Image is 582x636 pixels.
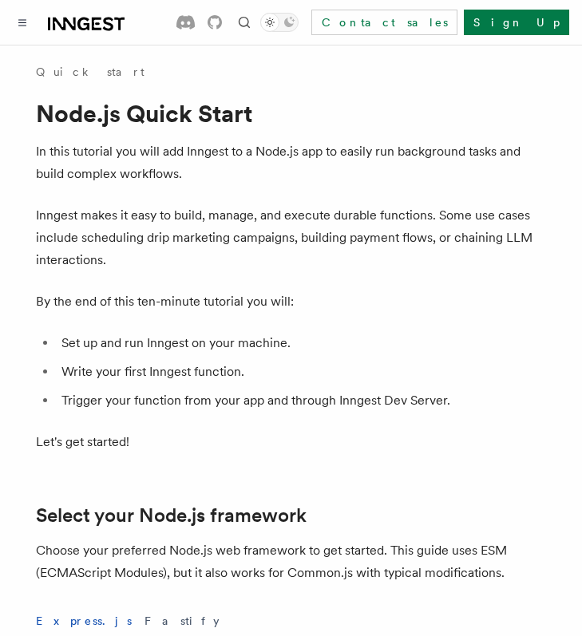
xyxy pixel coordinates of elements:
[36,290,547,313] p: By the end of this ten-minute tutorial you will:
[57,361,547,383] li: Write your first Inngest function.
[36,99,547,128] h1: Node.js Quick Start
[36,539,547,584] p: Choose your preferred Node.js web framework to get started. This guide uses ESM (ECMAScript Modul...
[57,332,547,354] li: Set up and run Inngest on your machine.
[36,504,307,527] a: Select your Node.js framework
[464,10,569,35] a: Sign Up
[36,140,547,185] p: In this tutorial you will add Inngest to a Node.js app to easily run background tasks and build c...
[235,13,254,32] button: Find something...
[36,204,547,271] p: Inngest makes it easy to build, manage, and execute durable functions. Some use cases include sch...
[36,64,145,80] a: Quick start
[57,389,547,412] li: Trigger your function from your app and through Inngest Dev Server.
[260,13,299,32] button: Toggle dark mode
[311,10,457,35] a: Contact sales
[36,431,547,453] p: Let's get started!
[13,13,32,32] button: Toggle navigation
